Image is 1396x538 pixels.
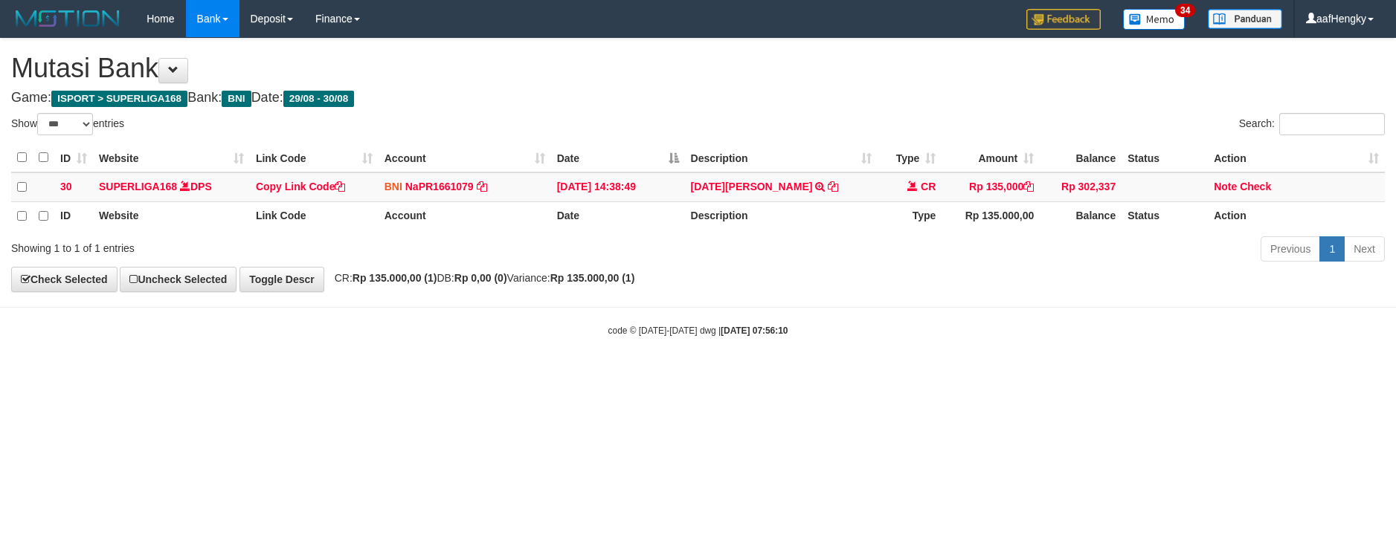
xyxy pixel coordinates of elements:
[1319,236,1345,262] a: 1
[120,267,237,292] a: Uncheck Selected
[11,54,1385,83] h1: Mutasi Bank
[405,181,474,192] a: NaPR1661079
[379,143,551,172] th: Account: activate to sort column ascending
[222,91,251,107] span: BNI
[691,181,813,192] a: [DATE][PERSON_NAME]
[1122,143,1208,172] th: Status
[353,272,437,284] strong: Rp 135.000,00 (1)
[327,272,635,284] span: CR: DB: Variance:
[99,181,177,192] a: SUPERLIGA168
[1208,201,1385,230] th: Action
[1240,181,1271,192] a: Check
[1023,181,1034,192] a: Copy Rp 135,000 to clipboard
[1040,143,1122,172] th: Balance
[608,325,788,336] small: code © [DATE]-[DATE] dwg |
[256,181,346,192] a: Copy Link Code
[551,143,685,172] th: Date: activate to sort column descending
[385,181,402,192] span: BNI
[551,172,685,202] td: [DATE] 14:38:49
[250,201,379,230] th: Link Code
[1040,201,1122,230] th: Balance
[1208,143,1385,172] th: Action: activate to sort column ascending
[250,143,379,172] th: Link Code: activate to sort column ascending
[685,201,878,230] th: Description
[54,143,93,172] th: ID: activate to sort column ascending
[454,272,507,284] strong: Rp 0,00 (0)
[1208,9,1282,29] img: panduan.png
[942,172,1040,202] td: Rp 135,000
[93,172,250,202] td: DPS
[1026,9,1101,30] img: Feedback.jpg
[878,201,942,230] th: Type
[1344,236,1385,262] a: Next
[828,181,838,192] a: Copy RAJA GEYZA SAPUTRA to clipboard
[239,267,324,292] a: Toggle Descr
[379,201,551,230] th: Account
[1175,4,1195,17] span: 34
[878,143,942,172] th: Type: activate to sort column ascending
[1122,201,1208,230] th: Status
[283,91,355,107] span: 29/08 - 30/08
[942,143,1040,172] th: Amount: activate to sort column ascending
[721,325,788,336] strong: [DATE] 07:56:10
[54,201,93,230] th: ID
[11,91,1385,106] h4: Game: Bank: Date:
[550,272,635,284] strong: Rp 135.000,00 (1)
[51,91,187,107] span: ISPORT > SUPERLIGA168
[1261,236,1320,262] a: Previous
[11,235,570,256] div: Showing 1 to 1 of 1 entries
[942,201,1040,230] th: Rp 135.000,00
[1123,9,1186,30] img: Button%20Memo.svg
[685,143,878,172] th: Description: activate to sort column ascending
[921,181,936,192] span: CR
[1214,181,1237,192] a: Note
[551,201,685,230] th: Date
[60,181,72,192] span: 30
[11,7,124,30] img: MOTION_logo.png
[477,181,487,192] a: Copy NaPR1661079 to clipboard
[93,143,250,172] th: Website: activate to sort column ascending
[1279,113,1385,135] input: Search:
[1040,172,1122,202] td: Rp 302,337
[11,267,118,292] a: Check Selected
[93,201,250,230] th: Website
[11,113,124,135] label: Show entries
[1239,113,1385,135] label: Search:
[37,113,93,135] select: Showentries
